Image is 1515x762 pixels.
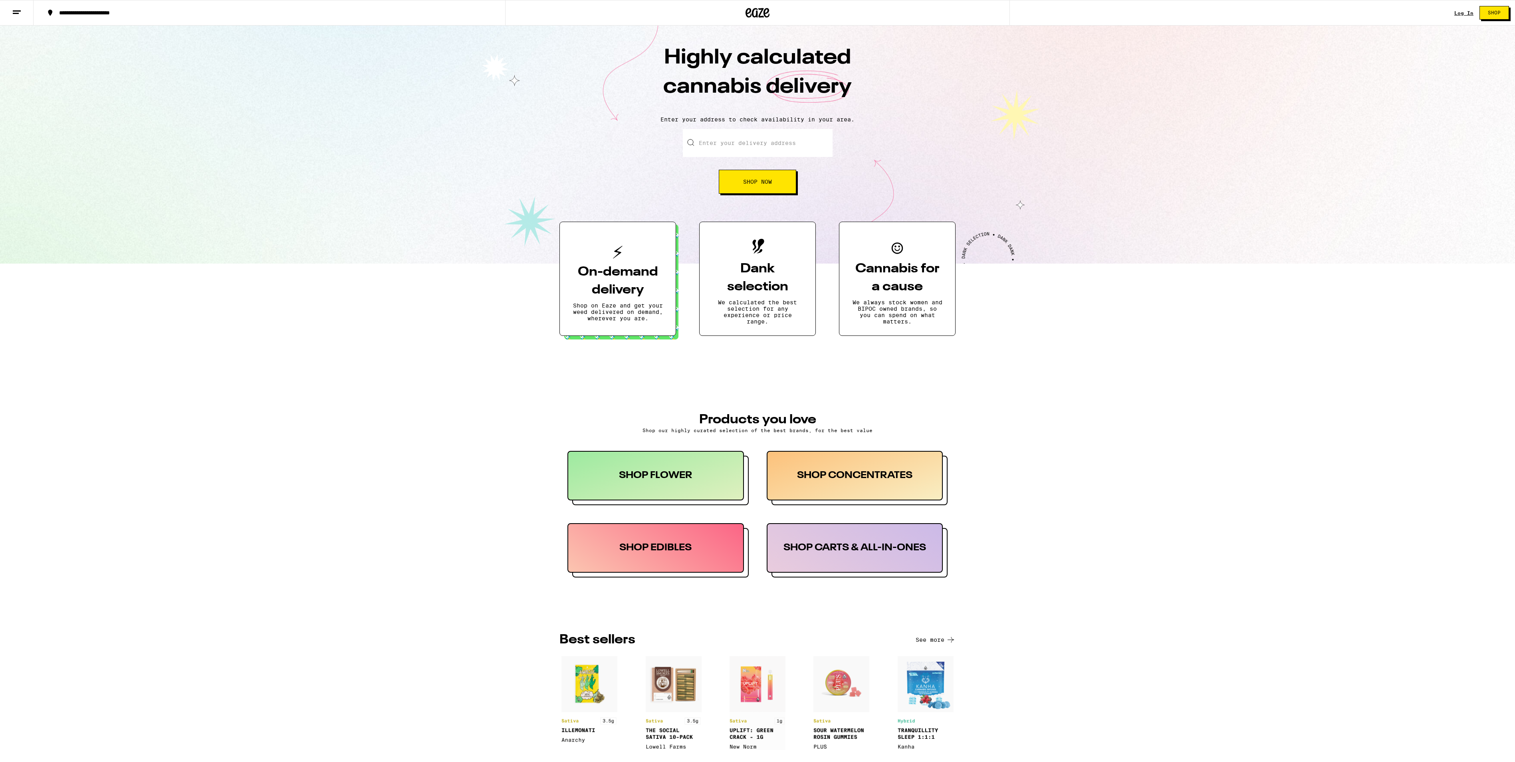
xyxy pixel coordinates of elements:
a: Log In [1454,10,1473,16]
span: Shop [1488,10,1501,15]
button: SHOP CONCENTRATES [767,451,948,505]
img: product1 [561,656,617,743]
p: We calculated the best selection for any experience or price range. [712,299,803,325]
p: Shop our highly curated selection of the best brands, for the best value [567,428,948,433]
button: SHOP CARTS & ALL-IN-ONES [767,523,948,577]
h3: BEST SELLERS [559,633,635,646]
img: product2 [646,656,702,750]
button: See more [916,635,956,645]
button: SHOP EDIBLES [567,523,749,577]
button: SHOP FLOWER [567,451,749,505]
button: Dank selectionWe calculated the best selection for any experience or price range. [699,222,816,336]
div: SHOP EDIBLES [567,523,744,573]
button: Shop [1479,6,1509,20]
button: Cannabis for a causeWe always stock women and BIPOC owned brands, so you can spend on what matters. [839,222,956,336]
p: We always stock women and BIPOC owned brands, so you can spend on what matters. [852,299,942,325]
p: Enter your address to check availability in your area. [8,116,1507,123]
div: SHOP CONCENTRATES [767,451,943,500]
img: product4 [813,656,869,750]
h3: Dank selection [712,260,803,296]
h3: Cannabis for a cause [852,260,942,296]
img: product5 [898,656,954,750]
h3: On-demand delivery [573,263,663,299]
button: On-demand deliveryShop on Eaze and get your weed delivered on demand, wherever you are. [559,222,676,336]
p: Shop on Eaze and get your weed delivered on demand, wherever you are. [573,302,663,321]
div: SHOP FLOWER [567,451,744,500]
div: SHOP CARTS & ALL-IN-ONES [767,523,943,573]
img: product3 [730,656,785,750]
button: Shop Now [719,170,796,194]
input: Enter your delivery address [683,129,833,157]
a: Shop [1473,6,1515,20]
h3: PRODUCTS YOU LOVE [567,413,948,426]
span: Shop Now [743,179,772,185]
h1: Highly calculated cannabis delivery [618,44,897,110]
